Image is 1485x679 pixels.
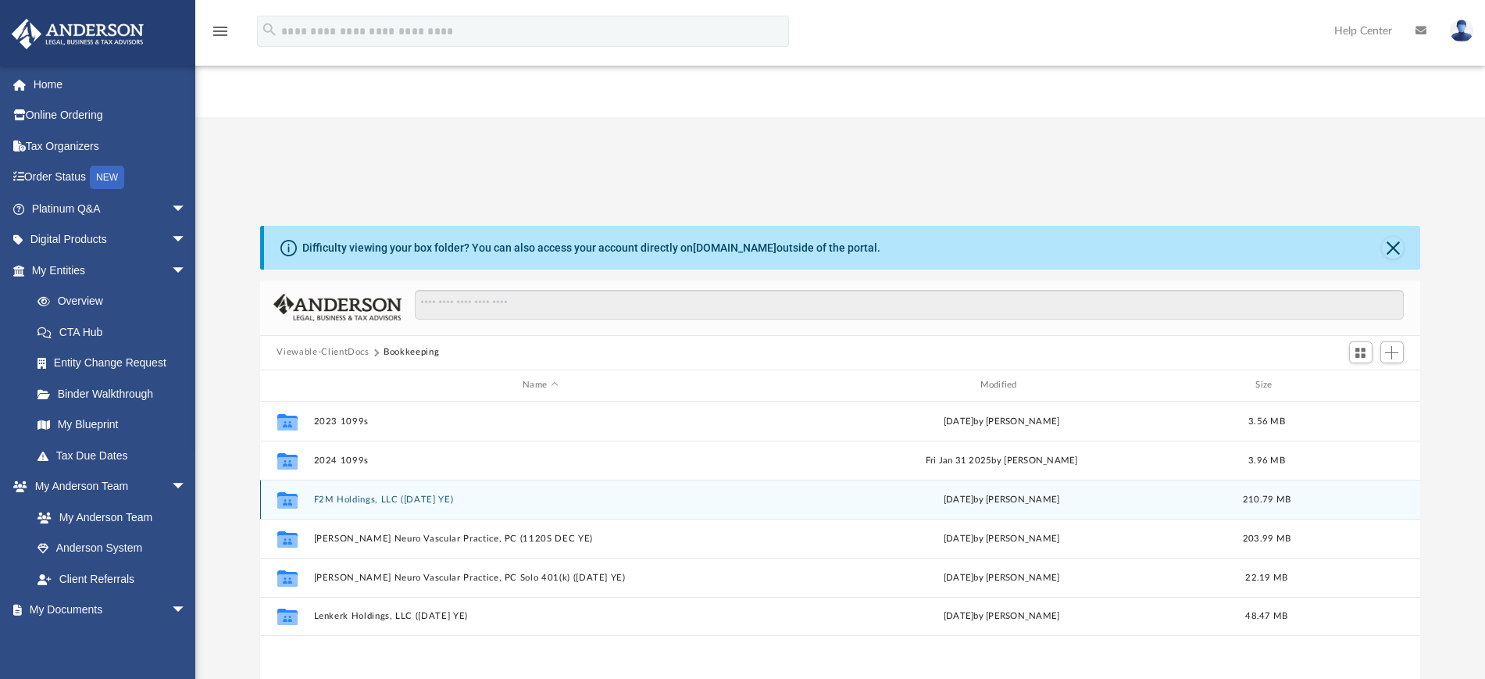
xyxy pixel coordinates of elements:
button: Bookkeeping [384,345,439,359]
a: menu [211,30,230,41]
input: Search files and folders [415,290,1403,320]
a: Online Ordering [11,100,210,131]
a: My Blueprint [22,409,202,441]
span: 203.99 MB [1242,534,1290,542]
div: [DATE] by [PERSON_NAME] [774,570,1228,584]
span: 22.19 MB [1245,573,1287,581]
img: User Pic [1450,20,1473,42]
a: My Entitiesarrow_drop_down [11,255,210,286]
span: arrow_drop_down [171,471,202,503]
span: 3.96 MB [1248,456,1285,464]
a: Tax Organizers [11,130,210,162]
span: 48.47 MB [1245,612,1287,620]
span: arrow_drop_down [171,224,202,256]
a: Overview [22,286,210,317]
button: Lenkerk Holdings, LLC ([DATE] YE) [313,611,767,621]
button: 2023 1099s [313,416,767,426]
span: 3.56 MB [1248,416,1285,425]
button: Switch to Grid View [1349,341,1373,363]
a: Binder Walkthrough [22,378,210,409]
a: Order StatusNEW [11,162,210,194]
span: arrow_drop_down [171,595,202,627]
a: My Documentsarrow_drop_down [11,595,202,626]
div: [DATE] by [PERSON_NAME] [774,414,1228,428]
div: [DATE] by [PERSON_NAME] [774,492,1228,506]
a: [DOMAIN_NAME] [693,241,776,254]
div: Size [1235,378,1298,392]
i: search [261,21,278,38]
a: Entity Change Request [22,348,210,379]
button: F2M Holdings, LLC ([DATE] YE) [313,494,767,504]
a: Anderson System [22,533,202,564]
a: Digital Productsarrow_drop_down [11,224,210,256]
img: Anderson Advisors Platinum Portal [7,19,148,49]
div: Fri Jan 31 2025 by [PERSON_NAME] [774,453,1228,467]
a: Tax Due Dates [22,440,210,471]
div: NEW [90,166,124,189]
span: 210.79 MB [1242,495,1290,503]
i: menu [211,22,230,41]
a: My Anderson Teamarrow_drop_down [11,471,202,502]
button: Add [1380,341,1404,363]
span: arrow_drop_down [171,193,202,225]
a: Platinum Q&Aarrow_drop_down [11,193,210,224]
div: [DATE] by [PERSON_NAME] [774,531,1228,545]
div: [DATE] by [PERSON_NAME] [774,609,1228,624]
a: Box [22,625,195,656]
button: Viewable-ClientDocs [277,345,369,359]
div: Difficulty viewing your box folder? You can also access your account directly on outside of the p... [302,240,880,256]
button: 2024 1099s [313,455,767,465]
div: id [266,378,305,392]
a: CTA Hub [22,316,210,348]
a: My Anderson Team [22,502,195,533]
div: id [1305,378,1414,392]
div: Name [312,378,767,392]
button: Close [1382,237,1404,259]
a: Home [11,69,210,100]
button: [PERSON_NAME] Neuro Vascular Practice, PC (1120S DEC YE) [313,533,767,543]
button: [PERSON_NAME] Neuro Vascular Practice, PC Solo 401(k) ([DATE] YE) [313,572,767,582]
a: Client Referrals [22,563,202,595]
div: Modified [774,378,1229,392]
span: arrow_drop_down [171,255,202,287]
